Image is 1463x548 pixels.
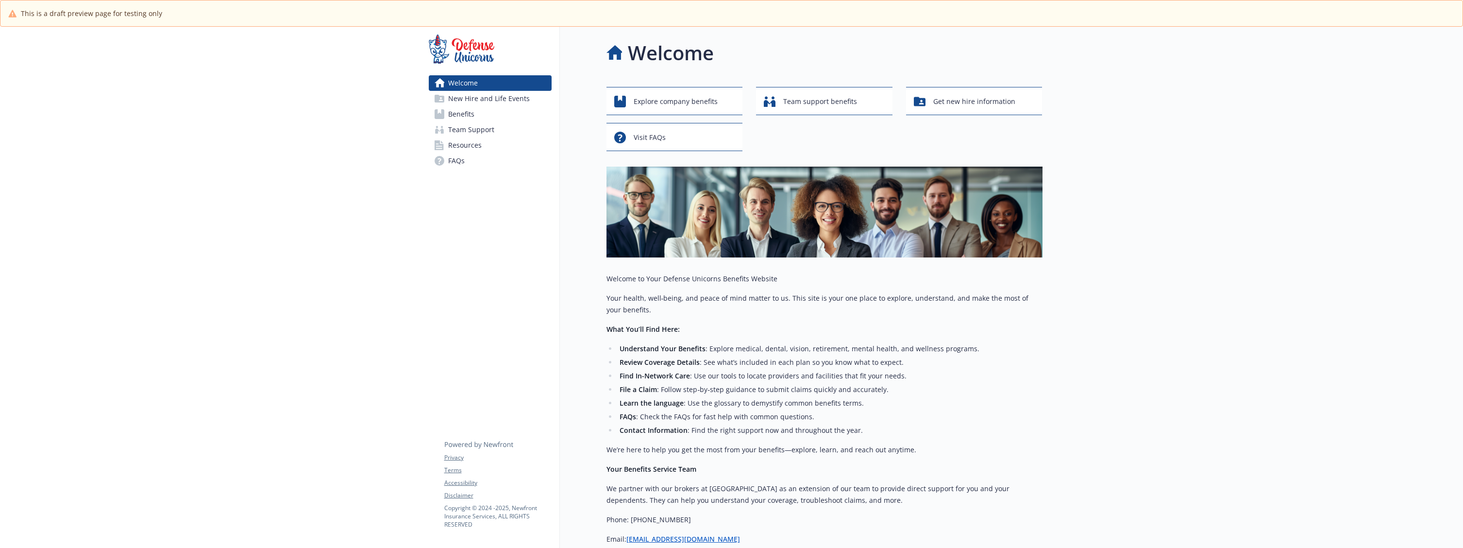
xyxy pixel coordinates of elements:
[444,453,551,462] a: Privacy
[620,358,700,367] strong: Review Coverage Details
[606,533,1043,545] p: Email:
[617,343,1043,355] li: : Explore medical, dental, vision, retirement, mental health, and wellness programs.
[448,137,482,153] span: Resources
[620,398,684,408] strong: Learn the language
[617,357,1043,368] li: : See what’s included in each plan so you know what to expect.
[429,122,552,137] a: Team Support
[448,91,530,106] span: New Hire and Life Events
[429,153,552,169] a: FAQs
[606,464,696,474] strong: Your Benefits Service Team
[21,8,162,18] span: This is a draft preview page for testing only
[606,292,1043,316] p: Your health, well‑being, and peace of mind matter to us. This site is your one place to explore, ...
[783,92,857,111] span: Team support benefits
[448,75,478,91] span: Welcome
[617,411,1043,423] li: : Check the FAQs for fast help with common questions.
[448,122,494,137] span: Team Support
[617,370,1043,382] li: : Use our tools to locate providers and facilities that fit your needs.
[444,479,551,487] a: Accessibility
[429,106,552,122] a: Benefits
[444,504,551,529] p: Copyright © 2024 - 2025 , Newfront Insurance Services, ALL RIGHTS RESERVED
[628,38,714,68] h1: Welcome
[617,397,1043,409] li: : Use the glossary to demystify common benefits terms.
[606,87,743,115] button: Explore company benefits
[448,106,474,122] span: Benefits
[606,123,743,151] button: Visit FAQs
[620,344,706,353] strong: Understand Your Benefits
[606,483,1043,506] p: We partner with our brokers at [GEOGRAPHIC_DATA] as an extension of our team to provide direct su...
[626,534,740,544] a: [EMAIL_ADDRESS][DOMAIN_NAME]
[606,273,1043,285] p: Welcome to Your Defense Unicorns Benefits Website
[606,167,1043,257] img: overview page banner
[617,425,1043,436] li: : Find the right support now and throughout the year.
[444,466,551,475] a: Terms
[620,385,657,394] strong: File a Claim
[634,128,666,147] span: Visit FAQs
[933,92,1015,111] span: Get new hire information
[620,412,636,421] strong: FAQs
[606,514,1043,526] p: Phone: [PHONE_NUMBER]
[634,92,718,111] span: Explore company benefits
[429,75,552,91] a: Welcome
[620,371,690,380] strong: Find In-Network Care
[448,153,465,169] span: FAQs
[444,491,551,500] a: Disclaimer
[617,384,1043,395] li: : Follow step‑by‑step guidance to submit claims quickly and accurately.
[429,137,552,153] a: Resources
[756,87,892,115] button: Team support benefits
[906,87,1043,115] button: Get new hire information
[606,444,1043,456] p: We’re here to help you get the most from your benefits—explore, learn, and reach out anytime.
[620,426,688,435] strong: Contact Information
[606,325,680,334] strong: What You’ll Find Here:
[429,91,552,106] a: New Hire and Life Events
